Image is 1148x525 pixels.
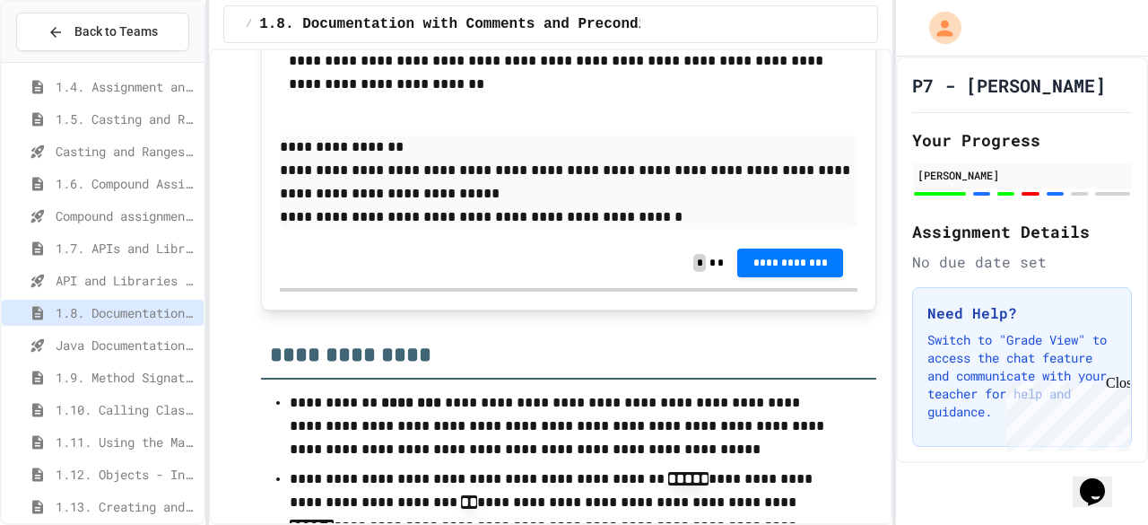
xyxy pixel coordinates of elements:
iframe: chat widget [999,375,1130,451]
span: API and Libraries - Topic 1.7 [56,271,196,290]
span: 1.8. Documentation with Comments and Preconditions [56,303,196,322]
span: / [246,17,252,31]
span: Back to Teams [74,22,158,41]
iframe: chat widget [1073,453,1130,507]
h3: Need Help? [927,302,1117,324]
span: 1.10. Calling Class Methods [56,400,196,419]
div: No due date set [912,251,1132,273]
span: 1.6. Compound Assignment Operators [56,174,196,193]
span: Casting and Ranges of variables - Quiz [56,142,196,161]
span: Compound assignment operators - Quiz [56,206,196,225]
h2: Your Progress [912,127,1132,153]
span: 1.7. APIs and Libraries [56,239,196,258]
div: My Account [910,7,966,48]
span: Java Documentation with Comments - Topic 1.8 [56,336,196,354]
span: 1.4. Assignment and Input [56,77,196,96]
h1: P7 - [PERSON_NAME] [912,73,1106,98]
span: 1.5. Casting and Ranges of Values [56,109,196,128]
span: 1.8. Documentation with Comments and Preconditions [259,13,690,35]
div: [PERSON_NAME] [918,167,1126,183]
button: Back to Teams [16,13,189,51]
p: Switch to "Grade View" to access the chat feature and communicate with your teacher for help and ... [927,331,1117,421]
span: 1.11. Using the Math Class [56,433,196,451]
h2: Assignment Details [912,219,1132,244]
div: Chat with us now!Close [7,7,124,114]
span: 1.9. Method Signatures [56,368,196,387]
span: 1.13. Creating and Initializing Objects: Constructors [56,497,196,516]
span: 1.12. Objects - Instances of Classes [56,465,196,484]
